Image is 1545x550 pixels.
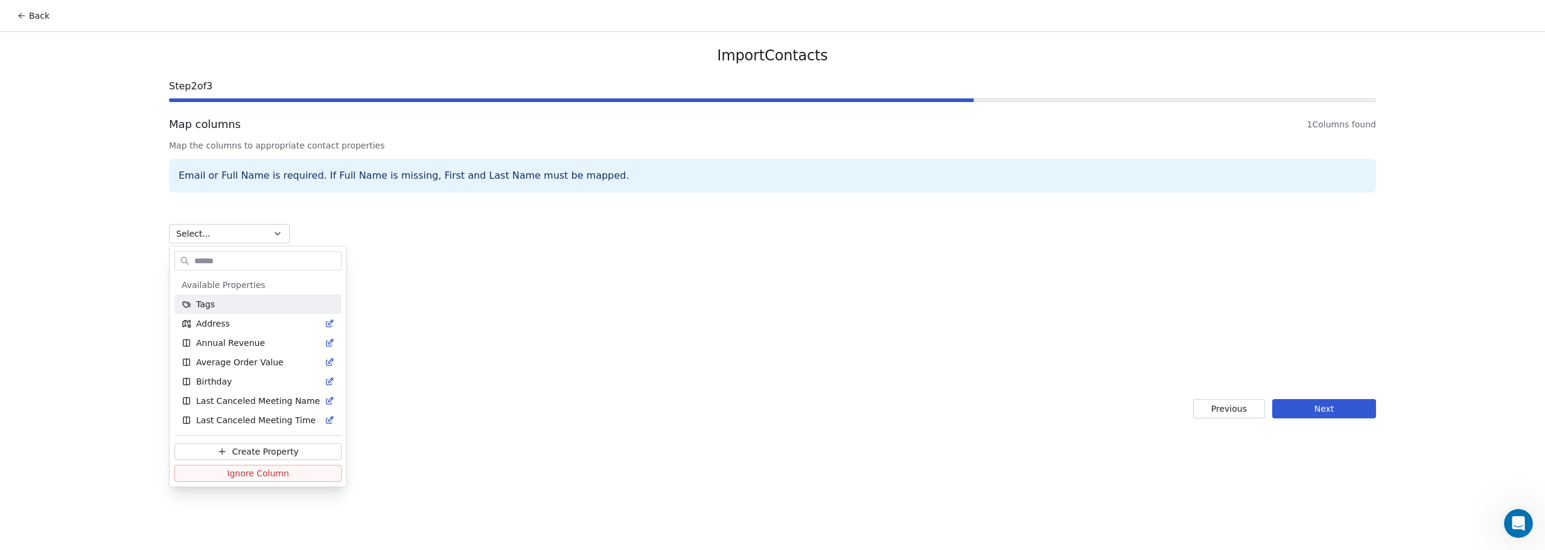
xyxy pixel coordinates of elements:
[14,86,38,110] img: Profile image for Siddarth
[196,356,284,368] span: Average Order Value
[43,42,141,51] span: Rate your conversation
[56,340,186,364] button: Send us a message
[174,443,342,460] button: Create Property
[182,279,266,291] span: Available Properties
[232,446,298,458] span: Create Property
[161,377,241,425] button: Help
[97,407,144,415] span: Messages
[43,53,113,66] div: [PERSON_NAME]
[174,465,342,482] button: Ignore Column
[196,337,265,349] span: Annual Revenue
[115,53,149,66] div: • [DATE]
[196,298,215,310] span: Tags
[89,5,154,25] h1: Messages
[14,41,38,65] img: Profile image for Harinder
[191,407,211,415] span: Help
[196,414,316,426] span: Last Canceled Meeting Time
[43,98,113,110] div: [PERSON_NAME]
[43,86,1345,96] span: HI, Thank you for reaching out, We have Whats app integration which allows you to connect your bu...
[196,395,320,407] span: Last Canceled Meeting Name
[1504,509,1533,538] iframe: Intercom live chat
[196,318,230,330] span: Address
[28,407,53,415] span: Home
[196,376,232,388] span: Birthday
[115,98,149,110] div: • [DATE]
[80,377,161,425] button: Messages
[227,467,289,479] span: Ignore Column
